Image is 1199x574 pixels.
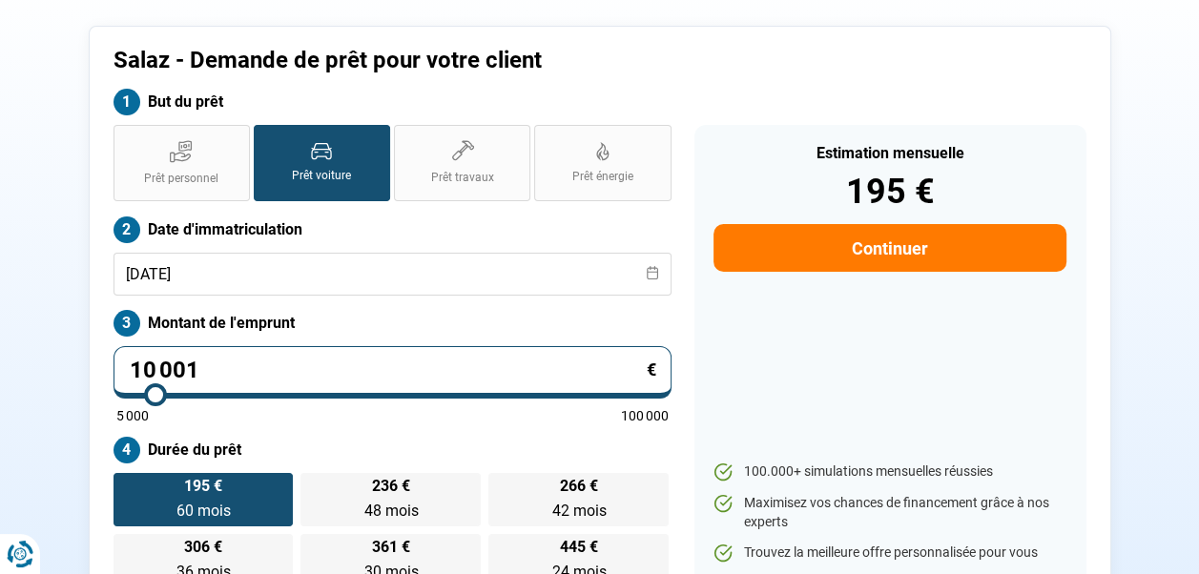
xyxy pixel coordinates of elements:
button: Continuer [713,224,1065,272]
label: Date d'immatriculation [114,216,672,243]
span: 42 mois [551,502,606,520]
label: Montant de l'emprunt [114,310,672,337]
span: 361 € [372,540,410,555]
span: 48 mois [363,502,418,520]
li: Maximisez vos chances de financement grâce à nos experts [713,494,1065,531]
span: 5 000 [116,409,149,422]
input: jj/mm/aaaa [114,253,672,296]
span: Prêt voiture [292,168,351,184]
div: Estimation mensuelle [713,146,1065,161]
div: 195 € [713,174,1065,209]
li: Trouvez la meilleure offre personnalisée pour vous [713,543,1065,563]
li: 100.000+ simulations mensuelles réussies [713,462,1065,482]
span: 195 € [184,479,222,494]
span: 236 € [372,479,410,494]
span: Prêt énergie [572,169,633,185]
span: Prêt travaux [431,170,494,186]
h1: Salaz - Demande de prêt pour votre client [114,47,837,74]
span: Prêt personnel [144,171,218,187]
span: € [647,361,656,379]
span: 60 mois [176,502,230,520]
span: 100 000 [621,409,669,422]
label: But du prêt [114,89,672,115]
label: Durée du prêt [114,437,672,463]
span: 306 € [184,540,222,555]
span: 266 € [560,479,598,494]
span: 445 € [560,540,598,555]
